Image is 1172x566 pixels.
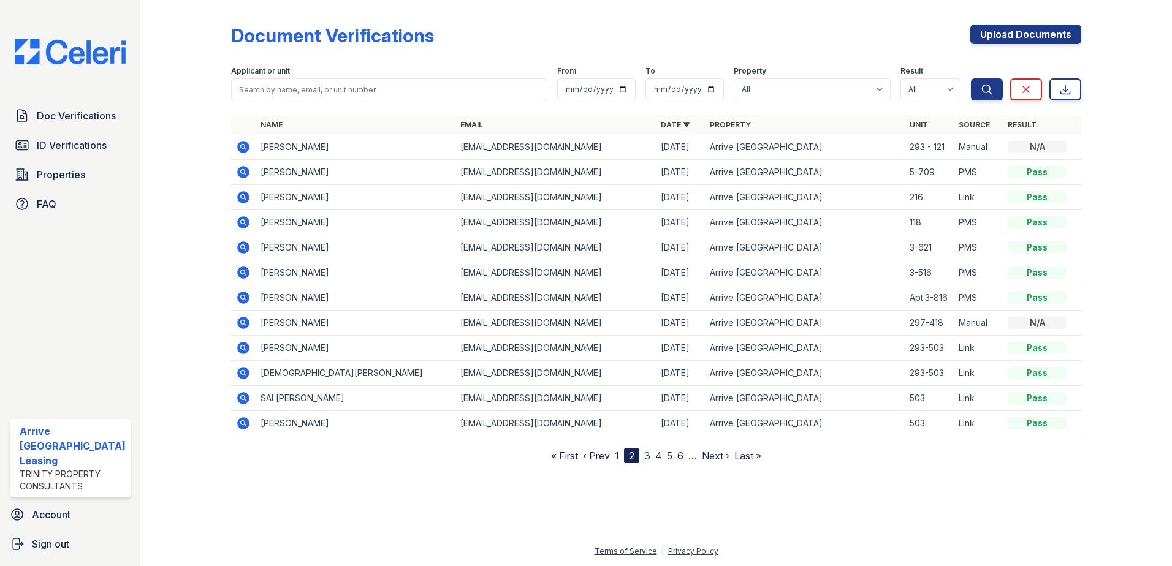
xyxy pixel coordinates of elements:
[656,210,705,235] td: [DATE]
[256,185,456,210] td: [PERSON_NAME]
[1008,141,1067,153] div: N/A
[954,210,1003,235] td: PMS
[905,285,954,311] td: Apt.3-816
[231,66,290,76] label: Applicant or unit
[656,411,705,436] td: [DATE]
[905,160,954,185] td: 5-709
[656,185,705,210] td: [DATE]
[734,66,766,76] label: Property
[954,386,1003,411] td: Link
[954,160,1003,185] td: PMS
[910,120,928,129] a: Unit
[954,135,1003,160] td: Manual
[661,546,664,556] div: |
[705,210,905,235] td: Arrive [GEOGRAPHIC_DATA]
[557,66,576,76] label: From
[954,361,1003,386] td: Link
[256,235,456,260] td: [PERSON_NAME]
[705,386,905,411] td: Arrive [GEOGRAPHIC_DATA]
[32,507,70,522] span: Account
[1008,266,1067,279] div: Pass
[1008,292,1067,304] div: Pass
[10,133,131,157] a: ID Verifications
[10,192,131,216] a: FAQ
[20,468,126,492] div: Trinity Property Consultants
[551,450,578,462] a: « First
[705,260,905,285] td: Arrive [GEOGRAPHIC_DATA]
[645,66,655,76] label: To
[10,162,131,187] a: Properties
[455,336,656,361] td: [EMAIL_ADDRESS][DOMAIN_NAME]
[231,25,434,47] div: Document Verifications
[1008,417,1067,429] div: Pass
[261,120,283,129] a: Name
[954,311,1003,336] td: Manual
[905,311,954,336] td: 297-418
[954,336,1003,361] td: Link
[256,311,456,336] td: [PERSON_NAME]
[455,260,656,285] td: [EMAIL_ADDRESS][DOMAIN_NAME]
[954,235,1003,260] td: PMS
[905,411,954,436] td: 503
[256,260,456,285] td: [PERSON_NAME]
[954,185,1003,210] td: Link
[5,502,135,527] a: Account
[656,285,705,311] td: [DATE]
[256,160,456,185] td: [PERSON_NAME]
[231,78,548,100] input: Search by name, email, or unit number
[455,411,656,436] td: [EMAIL_ADDRESS][DOMAIN_NAME]
[954,411,1003,436] td: Link
[1008,216,1067,228] div: Pass
[37,108,116,123] span: Doc Verifications
[455,361,656,386] td: [EMAIL_ADDRESS][DOMAIN_NAME]
[954,260,1003,285] td: PMS
[905,361,954,386] td: 293-503
[256,386,456,411] td: SAI [PERSON_NAME]
[705,235,905,260] td: Arrive [GEOGRAPHIC_DATA]
[455,160,656,185] td: [EMAIL_ADDRESS][DOMAIN_NAME]
[656,386,705,411] td: [DATE]
[702,450,729,462] a: Next ›
[656,235,705,260] td: [DATE]
[710,120,751,129] a: Property
[668,546,718,556] a: Privacy Policy
[656,311,705,336] td: [DATE]
[256,361,456,386] td: [DEMOGRAPHIC_DATA][PERSON_NAME]
[32,537,69,551] span: Sign out
[705,135,905,160] td: Arrive [GEOGRAPHIC_DATA]
[705,311,905,336] td: Arrive [GEOGRAPHIC_DATA]
[455,235,656,260] td: [EMAIL_ADDRESS][DOMAIN_NAME]
[1008,392,1067,404] div: Pass
[954,285,1003,311] td: PMS
[656,336,705,361] td: [DATE]
[677,450,683,462] a: 6
[37,138,107,153] span: ID Verifications
[256,285,456,311] td: [PERSON_NAME]
[5,532,135,556] a: Sign out
[595,546,657,556] a: Terms of Service
[1008,120,1037,129] a: Result
[905,386,954,411] td: 503
[10,104,131,128] a: Doc Verifications
[1008,317,1067,329] div: N/A
[460,120,483,129] a: Email
[624,448,639,463] div: 2
[455,311,656,336] td: [EMAIL_ADDRESS][DOMAIN_NAME]
[705,411,905,436] td: Arrive [GEOGRAPHIC_DATA]
[37,197,56,211] span: FAQ
[644,450,650,462] a: 3
[455,386,656,411] td: [EMAIL_ADDRESS][DOMAIN_NAME]
[667,450,672,462] a: 5
[20,424,126,468] div: Arrive [GEOGRAPHIC_DATA] Leasing
[455,210,656,235] td: [EMAIL_ADDRESS][DOMAIN_NAME]
[615,450,619,462] a: 1
[455,285,656,311] td: [EMAIL_ADDRESS][DOMAIN_NAME]
[1008,241,1067,254] div: Pass
[905,336,954,361] td: 293-503
[905,235,954,260] td: 3-621
[688,448,697,463] span: …
[905,260,954,285] td: 3-516
[959,120,990,129] a: Source
[1008,367,1067,379] div: Pass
